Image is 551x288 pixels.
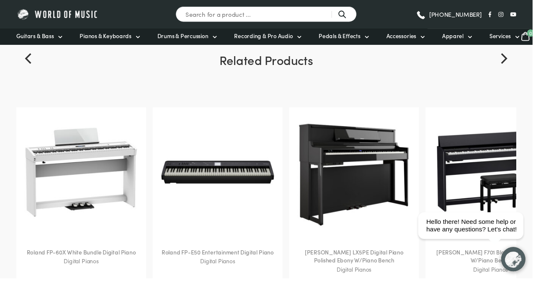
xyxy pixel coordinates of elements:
span: [PHONE_NUMBER] [444,12,499,18]
button: Next [512,52,530,70]
p: Digital Pianos [308,274,425,284]
h2: Roland FP-60X White Bundle Digital Piano [25,257,143,266]
img: Roland FP-E50 Entertainment Digital Piano Front [166,119,284,237]
button: Previous [21,52,39,70]
span: Guitars & Bass [17,33,56,42]
p: Digital Pianos [25,266,143,275]
span: Recording & Pro Audio [242,33,303,42]
iframe: Chat with our support team [430,196,551,288]
span: Pianos & Keyboards [82,33,136,42]
p: Digital Pianos [166,266,284,275]
span: Services [507,33,529,42]
span: Apparel [458,33,480,42]
span: Pedals & Effects [330,33,373,42]
img: World of Music [17,8,103,21]
input: Search for a product ... [182,7,369,23]
span: Accessories [400,33,431,42]
a: [PHONE_NUMBER] [430,9,499,21]
img: Roland LX5PE Digital Piano Polished Ebony W/Piano Bench Angle [308,119,425,237]
h2: Roland FP-E50 Entertainment Digital Piano [166,257,284,266]
img: Roland FP-60X White Bundle Digital Piano [25,119,143,237]
h2: Related Products [17,53,534,111]
h2: [PERSON_NAME] LX5PE Digital Piano Polished Ebony W/Piano Bench [308,257,425,274]
span: Drums & Percussion [163,33,216,42]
